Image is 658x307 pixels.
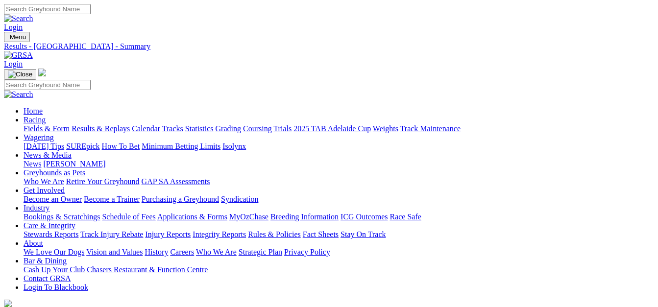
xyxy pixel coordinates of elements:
a: Racing [24,116,46,124]
a: About [24,239,43,247]
div: Industry [24,213,654,221]
a: Bar & Dining [24,257,67,265]
a: Track Maintenance [400,124,461,133]
a: How To Bet [102,142,140,150]
a: Get Involved [24,186,65,194]
a: Care & Integrity [24,221,75,230]
button: Toggle navigation [4,32,30,42]
a: Weights [373,124,398,133]
input: Search [4,80,91,90]
a: Trials [273,124,292,133]
a: Bookings & Scratchings [24,213,100,221]
a: Cash Up Your Club [24,265,85,274]
div: Care & Integrity [24,230,654,239]
a: Strategic Plan [239,248,282,256]
img: Search [4,90,33,99]
a: ICG Outcomes [341,213,388,221]
a: MyOzChase [229,213,268,221]
a: Injury Reports [145,230,191,238]
a: Retire Your Greyhound [66,177,140,186]
a: Breeding Information [270,213,339,221]
a: Wagering [24,133,54,142]
a: Rules & Policies [248,230,301,238]
a: Fields & Form [24,124,70,133]
a: Greyhounds as Pets [24,168,85,177]
a: [PERSON_NAME] [43,160,105,168]
a: We Love Our Dogs [24,248,84,256]
a: Become an Owner [24,195,82,203]
a: Results & Replays [72,124,130,133]
a: Calendar [132,124,160,133]
div: Bar & Dining [24,265,654,274]
div: Wagering [24,142,654,151]
a: Careers [170,248,194,256]
a: Industry [24,204,49,212]
button: Toggle navigation [4,69,36,80]
a: Tracks [162,124,183,133]
a: 2025 TAB Adelaide Cup [293,124,371,133]
img: Close [8,71,32,78]
div: Greyhounds as Pets [24,177,654,186]
a: Coursing [243,124,272,133]
a: Become a Trainer [84,195,140,203]
a: GAP SA Assessments [142,177,210,186]
div: Racing [24,124,654,133]
a: Schedule of Fees [102,213,155,221]
a: Purchasing a Greyhound [142,195,219,203]
a: Who We Are [24,177,64,186]
a: Results - [GEOGRAPHIC_DATA] - Summary [4,42,654,51]
a: Login [4,23,23,31]
img: Search [4,14,33,23]
div: Get Involved [24,195,654,204]
a: Contact GRSA [24,274,71,283]
img: GRSA [4,51,33,60]
a: Vision and Values [86,248,143,256]
a: Login [4,60,23,68]
a: News [24,160,41,168]
a: Applications & Forms [157,213,227,221]
a: Syndication [221,195,258,203]
a: Statistics [185,124,214,133]
a: News & Media [24,151,72,159]
a: Isolynx [222,142,246,150]
a: [DATE] Tips [24,142,64,150]
a: Track Injury Rebate [80,230,143,238]
a: Minimum Betting Limits [142,142,220,150]
a: History [145,248,168,256]
span: Menu [10,33,26,41]
a: Integrity Reports [193,230,246,238]
a: Privacy Policy [284,248,330,256]
a: SUREpick [66,142,99,150]
a: Stay On Track [341,230,386,238]
a: Who We Are [196,248,237,256]
a: Home [24,107,43,115]
a: Race Safe [390,213,421,221]
a: Stewards Reports [24,230,78,238]
input: Search [4,4,91,14]
img: logo-grsa-white.png [38,69,46,76]
a: Chasers Restaurant & Function Centre [87,265,208,274]
div: About [24,248,654,257]
a: Fact Sheets [303,230,339,238]
div: News & Media [24,160,654,168]
a: Grading [216,124,241,133]
a: Login To Blackbook [24,283,88,291]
